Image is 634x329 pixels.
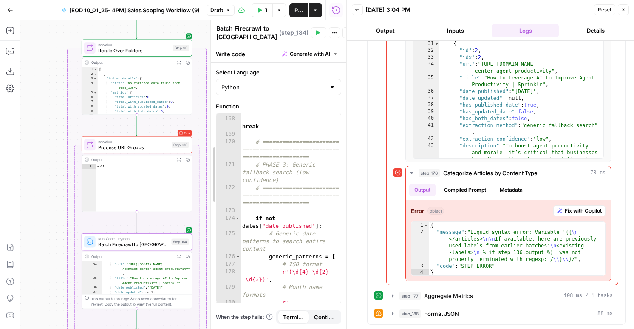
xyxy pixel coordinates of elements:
[413,74,439,88] div: 35
[399,309,421,318] span: step_188
[252,3,272,17] button: Test Data
[82,81,98,91] div: 4
[427,207,444,215] span: object
[565,207,602,215] span: Fix with Copilot
[82,104,98,109] div: 8
[82,113,98,118] div: 10
[105,302,132,306] span: Copy the output
[597,310,613,318] span: 88 ms
[294,6,303,14] span: Publish
[411,263,429,269] div: 3
[93,91,97,95] span: Toggle code folding, rows 5 through 32
[413,95,439,102] div: 37
[82,233,192,309] div: Run Code · PythonBatch Firecrawl to [GEOGRAPHIC_DATA]Step 184Output "idx":2, "url":"[URL][DOMAIN_...
[57,3,205,17] button: [EOD 10_01_25- 4PM] Sales Scoping Workflow (9)
[265,6,267,14] span: Test Data
[413,102,439,108] div: 38
[443,169,538,177] span: Categorize Articles by Content Type
[82,99,98,104] div: 7
[413,47,439,54] div: 32
[91,157,173,162] div: Output
[98,236,168,241] span: Run Code · Python
[352,24,419,37] button: Output
[98,47,170,54] span: Iterate Over Folders
[136,115,138,136] g: Edge from step_90 to step_136
[184,129,191,137] span: Error
[411,269,429,276] div: 4
[82,67,98,72] div: 1
[590,169,606,177] span: 73 ms
[409,184,436,196] button: Output
[82,285,102,290] div: 36
[492,24,559,37] button: Logs
[289,3,308,17] button: Publish
[406,166,611,180] button: 73 ms
[98,139,169,145] span: Iteration
[210,6,223,14] span: Draft
[564,292,613,300] span: 108 ms / 1 tasks
[439,184,491,196] button: Compiled Prompt
[495,184,528,196] button: Metadata
[411,222,429,229] div: 1
[82,290,102,295] div: 37
[598,6,611,14] span: Reset
[82,276,102,286] div: 35
[82,136,192,212] div: ErrorIterationProcess URL GroupsStep 136Outputnull
[413,108,439,115] div: 39
[93,77,97,81] span: Toggle code folding, rows 3 through 33
[171,238,189,245] div: Step 184
[424,309,459,318] span: Format JSON
[82,95,98,99] div: 6
[173,45,189,51] div: Step 90
[98,144,169,151] span: Process URL Groups
[69,6,200,14] span: [EOD 10_01_25- 4PM] Sales Scoping Workflow (9)
[82,262,102,276] div: 34
[136,212,138,233] g: Edge from step_136 to step_184
[82,91,98,95] div: 5
[413,115,439,122] div: 40
[411,207,424,215] strong: Error
[419,169,440,177] span: step_176
[424,292,473,300] span: Aggregate Metrics
[411,229,429,263] div: 2
[424,222,428,229] span: Toggle code folding, rows 1 through 4
[422,24,489,37] button: Inputs
[82,40,192,115] div: IterationIterate Over FoldersStep 90Output[ { "folder_details":{ "error":"No enriched data found ...
[98,241,168,248] span: Batch Firecrawl to [GEOGRAPHIC_DATA]
[387,289,618,303] button: 108 ms / 1 tasks
[91,60,173,65] div: Output
[413,122,439,136] div: 41
[82,164,96,169] div: 1
[172,142,189,148] div: Step 136
[399,292,421,300] span: step_177
[413,136,439,142] div: 42
[136,18,138,39] g: Edge from step_128 to step_90
[91,254,173,259] div: Output
[82,77,98,81] div: 3
[98,42,170,47] span: Iteration
[207,5,235,16] button: Draft
[387,307,618,320] button: 88 ms
[413,54,439,61] div: 33
[82,109,98,113] div: 9
[413,40,439,47] div: 31
[82,72,98,77] div: 2
[594,4,615,15] button: Reset
[413,61,439,74] div: 34
[434,40,439,47] span: Toggle code folding, rows 31 through 44
[562,24,629,37] button: Details
[413,142,439,176] div: 43
[413,88,439,95] div: 36
[93,72,97,77] span: Toggle code folding, rows 2 through 36
[406,180,611,281] div: 73 ms
[91,296,189,307] div: This output is too large & has been abbreviated for review. to view the full content.
[93,67,97,72] span: Toggle code folding, rows 1 through 37
[553,205,606,216] button: Fix with Copilot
